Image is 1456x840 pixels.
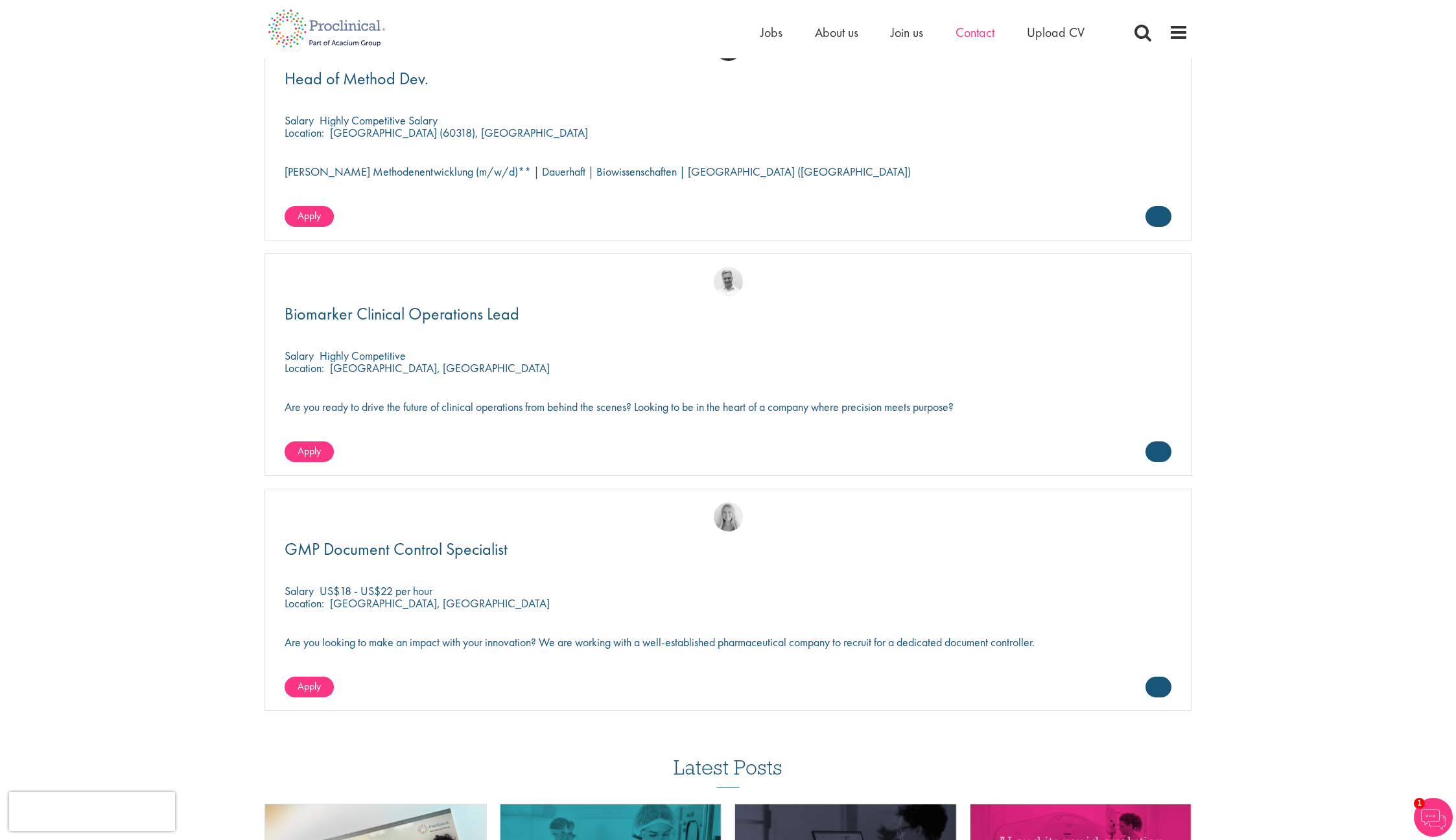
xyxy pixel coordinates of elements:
span: Location: [285,596,324,611]
a: Apply [285,677,334,697]
a: Upload CV [1027,24,1085,41]
a: Apply [285,441,334,462]
p: [PERSON_NAME] Methodenentwicklung (m/w/d)** | Dauerhaft | Biowissenschaften | [GEOGRAPHIC_DATA] (... [285,165,1171,178]
a: GMP Document Control Specialist [285,541,1171,557]
a: Contact [956,24,994,41]
a: Jobs [760,24,782,41]
span: Head of Method Dev. [285,67,429,89]
img: Chatbot [1414,798,1453,837]
p: US$18 - US$22 per hour [320,583,432,598]
span: Apply [298,679,321,693]
span: Biomarker Clinical Operations Lead [285,303,519,325]
a: Apply [285,206,334,227]
span: Apply [298,209,321,222]
a: Join us [891,24,923,41]
p: Are you ready to drive the future of clinical operations from behind the scenes? Looking to be in... [285,401,1171,413]
span: 1 [1414,798,1425,809]
p: [GEOGRAPHIC_DATA], [GEOGRAPHIC_DATA] [330,360,550,375]
h3: Latest Posts [674,756,782,787]
p: Are you looking to make an impact with your innovation? We are working with a well-established ph... [285,636,1171,648]
span: GMP Document Control Specialist [285,538,508,560]
span: Location: [285,125,324,140]
iframe: reCAPTCHA [9,792,175,831]
span: Location: [285,360,324,375]
span: Apply [298,444,321,458]
p: [GEOGRAPHIC_DATA], [GEOGRAPHIC_DATA] [330,596,550,611]
img: Shannon Briggs [714,502,743,531]
span: Salary [285,348,314,363]
a: Biomarker Clinical Operations Lead [285,306,1171,322]
p: Highly Competitive [320,348,406,363]
span: Salary [285,113,314,128]
a: About us [815,24,858,41]
span: Salary [285,583,314,598]
p: [GEOGRAPHIC_DATA] (60318), [GEOGRAPHIC_DATA] [330,125,588,140]
p: Highly Competitive Salary [320,113,438,128]
a: Head of Method Dev. [285,71,1171,87]
img: Joshua Bye [714,267,743,296]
